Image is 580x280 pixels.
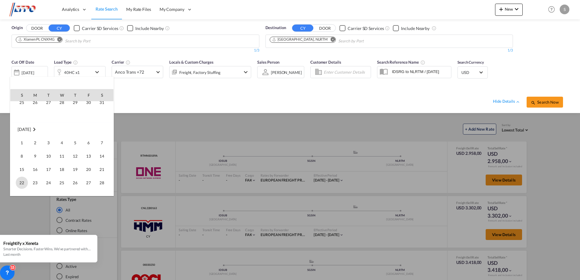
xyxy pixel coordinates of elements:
span: 9 [29,150,41,162]
tr: Week 3 [10,163,113,176]
span: 28 [96,177,108,189]
span: 17 [42,163,55,175]
td: Friday June 27 2025 [82,176,95,189]
iframe: Chat [5,248,26,271]
td: Wednesday June 25 2025 [55,176,69,189]
span: 3 [42,137,55,149]
td: Thursday June 12 2025 [69,149,82,163]
td: Monday May 26 2025 [29,96,42,109]
span: 6 [83,137,95,149]
span: 21 [96,163,108,175]
span: 16 [29,163,41,175]
td: Sunday June 1 2025 [10,136,29,149]
span: 10 [42,150,55,162]
td: Wednesday June 11 2025 [55,149,69,163]
span: 15 [16,163,28,175]
td: Friday June 13 2025 [82,149,95,163]
td: Tuesday June 24 2025 [42,176,55,189]
td: Thursday June 26 2025 [69,176,82,189]
span: 22 [16,177,28,189]
span: 29 [16,190,28,202]
span: 31 [96,96,108,108]
td: Tuesday June 10 2025 [42,149,55,163]
span: 27 [42,96,55,108]
tr: Week undefined [10,123,113,136]
th: S [95,89,113,101]
td: Thursday June 5 2025 [69,136,82,149]
span: 28 [56,96,68,108]
td: Sunday June 29 2025 [10,189,29,203]
span: 12 [69,150,81,162]
span: 26 [29,96,41,108]
td: Sunday June 15 2025 [10,163,29,176]
td: Wednesday June 18 2025 [55,163,69,176]
td: Thursday May 29 2025 [69,96,82,109]
span: 26 [69,177,81,189]
td: June 2025 [10,123,113,136]
span: 25 [56,177,68,189]
tr: Week 2 [10,149,113,163]
td: Monday June 16 2025 [29,163,42,176]
span: 19 [69,163,81,175]
span: 24 [42,177,55,189]
td: Thursday June 19 2025 [69,163,82,176]
td: Friday May 30 2025 [82,96,95,109]
td: Sunday June 8 2025 [10,149,29,163]
td: Saturday June 21 2025 [95,163,113,176]
span: 18 [56,163,68,175]
span: 11 [56,150,68,162]
span: 29 [69,96,81,108]
span: 1 [16,137,28,149]
td: Monday June 30 2025 [29,189,42,203]
th: W [55,89,69,101]
span: 13 [83,150,95,162]
tr: Week 5 [10,189,113,203]
span: 25 [16,96,28,108]
span: 30 [29,190,41,202]
td: Sunday June 22 2025 [10,176,29,189]
span: 2 [29,137,41,149]
td: Friday June 20 2025 [82,163,95,176]
td: Saturday June 7 2025 [95,136,113,149]
td: Friday June 6 2025 [82,136,95,149]
td: Wednesday May 28 2025 [55,96,69,109]
td: Saturday June 14 2025 [95,149,113,163]
span: 7 [96,137,108,149]
span: 20 [83,163,95,175]
span: 5 [69,137,81,149]
tr: Week undefined [10,109,113,123]
span: 23 [29,177,41,189]
td: Monday June 9 2025 [29,149,42,163]
th: M [29,89,42,101]
th: S [10,89,29,101]
th: T [42,89,55,101]
tr: Week 1 [10,136,113,149]
td: Wednesday June 4 2025 [55,136,69,149]
td: Saturday May 31 2025 [95,96,113,109]
th: T [69,89,82,101]
span: 14 [96,150,108,162]
td: Tuesday May 27 2025 [42,96,55,109]
span: 4 [56,137,68,149]
td: Monday June 23 2025 [29,176,42,189]
tr: Week 4 [10,176,113,189]
td: Tuesday June 3 2025 [42,136,55,149]
td: Monday June 2 2025 [29,136,42,149]
span: 8 [16,150,28,162]
span: 27 [83,177,95,189]
td: Sunday May 25 2025 [10,96,29,109]
md-calendar: Calendar [10,89,113,196]
td: Saturday June 28 2025 [95,176,113,189]
span: 30 [83,96,95,108]
th: F [82,89,95,101]
td: Tuesday June 17 2025 [42,163,55,176]
tr: Week 5 [10,96,113,109]
span: [DATE] [18,127,31,132]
